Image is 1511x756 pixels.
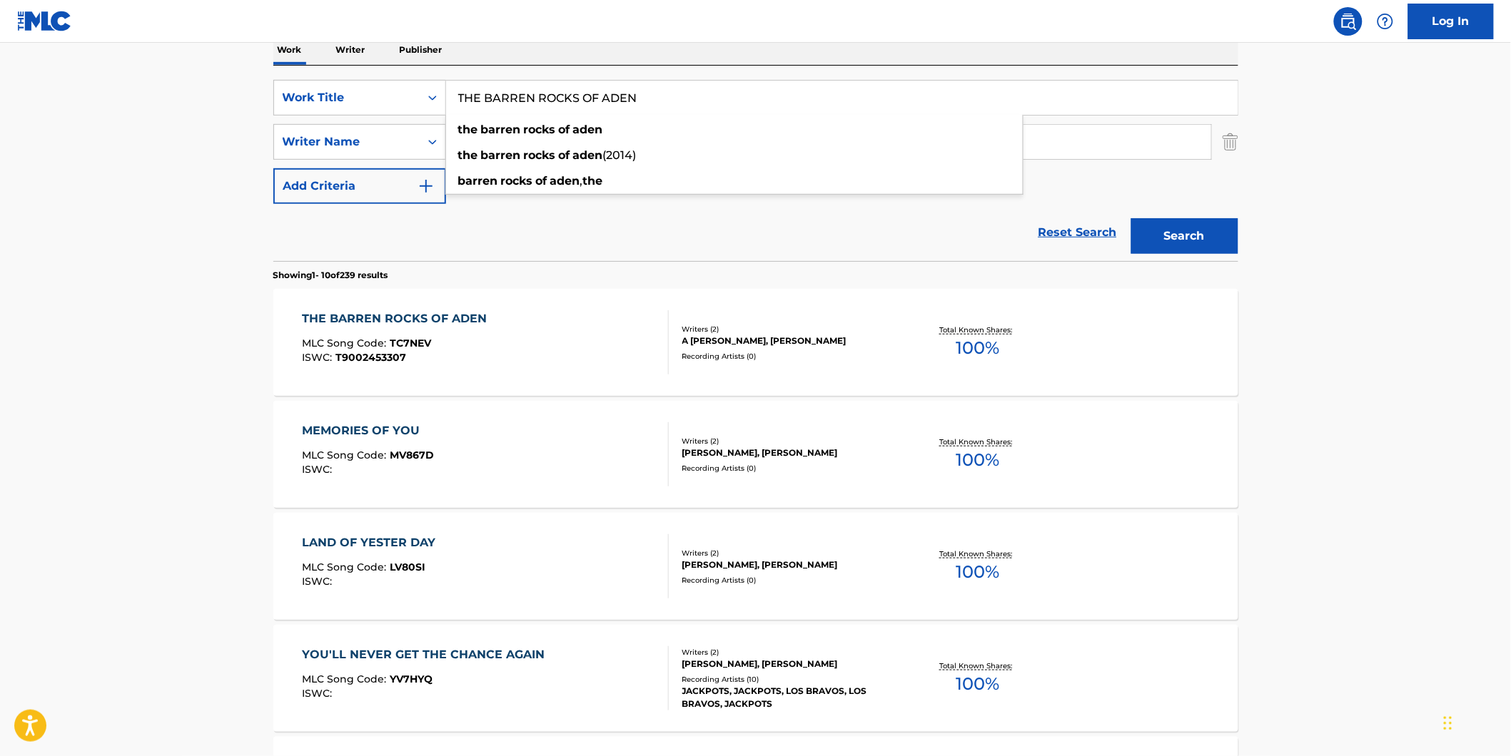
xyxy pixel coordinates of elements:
a: Log In [1408,4,1494,39]
strong: the [583,174,603,188]
form: Search Form [273,80,1238,261]
span: MLC Song Code : [302,673,390,685]
div: Work Title [283,89,411,106]
a: THE BARREN ROCKS OF ADENMLC Song Code:TC7NEVISWC:T9002453307Writers (2)A [PERSON_NAME], [PERSON_N... [273,289,1238,396]
strong: rocks [524,148,556,162]
div: Recording Artists ( 10 ) [682,674,898,685]
span: T9002453307 [335,351,406,364]
span: LV80SI [390,561,425,573]
a: MEMORIES OF YOUMLC Song Code:MV867DISWC:Writers (2)[PERSON_NAME], [PERSON_NAME]Recording Artists ... [273,401,1238,508]
div: JACKPOTS, JACKPOTS, LOS BRAVOS, LOS BRAVOS, JACKPOTS [682,685,898,710]
p: Showing 1 - 10 of 239 results [273,269,388,282]
button: Search [1131,218,1238,254]
strong: aden [573,123,603,136]
p: Total Known Shares: [940,325,1016,335]
span: (2014) [603,148,637,162]
strong: aden [573,148,603,162]
img: help [1377,13,1394,30]
span: MLC Song Code : [302,561,390,573]
p: Publisher [395,35,447,65]
span: MLC Song Code : [302,337,390,349]
span: ISWC : [302,351,335,364]
span: 100 % [956,447,1000,473]
div: Recording Artists ( 0 ) [682,575,898,586]
div: LAND OF YESTER DAY [302,534,443,551]
div: [PERSON_NAME], [PERSON_NAME] [682,558,898,571]
div: A [PERSON_NAME], [PERSON_NAME] [682,334,898,347]
a: Reset Search [1031,217,1124,248]
p: Total Known Shares: [940,660,1016,671]
a: YOU'LL NEVER GET THE CHANCE AGAINMLC Song Code:YV7HYQISWC:Writers (2)[PERSON_NAME], [PERSON_NAME]... [273,625,1238,732]
a: Public Search [1334,7,1363,36]
div: Help [1371,7,1400,36]
strong: of [559,148,570,162]
div: [PERSON_NAME], [PERSON_NAME] [682,446,898,459]
p: Writer [332,35,370,65]
div: [PERSON_NAME], [PERSON_NAME] [682,658,898,670]
div: THE BARREN ROCKS OF ADEN [302,310,494,327]
span: 100 % [956,559,1000,585]
strong: rocks [501,174,533,188]
button: Add Criteria [273,168,446,204]
span: MV867D [390,449,434,461]
iframe: Chat Widget [1440,688,1511,756]
div: Writers ( 2 ) [682,324,898,334]
img: 9d2ae6d4665cec9f34b9.svg [418,178,435,195]
img: Delete Criterion [1223,124,1238,160]
strong: aden [550,174,580,188]
div: Drag [1444,702,1452,745]
span: , [580,174,583,188]
img: search [1340,13,1357,30]
div: Writers ( 2 ) [682,548,898,558]
strong: the [458,123,478,136]
span: MLC Song Code : [302,449,390,461]
span: 100 % [956,671,1000,697]
div: YOU'LL NEVER GET THE CHANCE AGAIN [302,646,552,663]
div: Recording Artists ( 0 ) [682,351,898,362]
p: Work [273,35,306,65]
div: Writer Name [283,133,411,150]
img: MLC Logo [17,11,72,31]
span: ISWC : [302,463,335,476]
strong: the [458,148,478,162]
p: Total Known Shares: [940,436,1016,447]
div: Recording Artists ( 0 ) [682,463,898,474]
strong: barren [458,174,498,188]
span: ISWC : [302,575,335,588]
span: ISWC : [302,687,335,700]
span: YV7HYQ [390,673,433,685]
span: TC7NEV [390,337,431,349]
strong: of [536,174,547,188]
strong: rocks [524,123,556,136]
strong: of [559,123,570,136]
strong: barren [481,148,521,162]
a: LAND OF YESTER DAYMLC Song Code:LV80SIISWC:Writers (2)[PERSON_NAME], [PERSON_NAME]Recording Artis... [273,513,1238,620]
div: Writers ( 2 ) [682,436,898,446]
strong: barren [481,123,521,136]
div: MEMORIES OF YOU [302,422,434,439]
div: Writers ( 2 ) [682,647,898,658]
span: 100 % [956,335,1000,361]
p: Total Known Shares: [940,548,1016,559]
